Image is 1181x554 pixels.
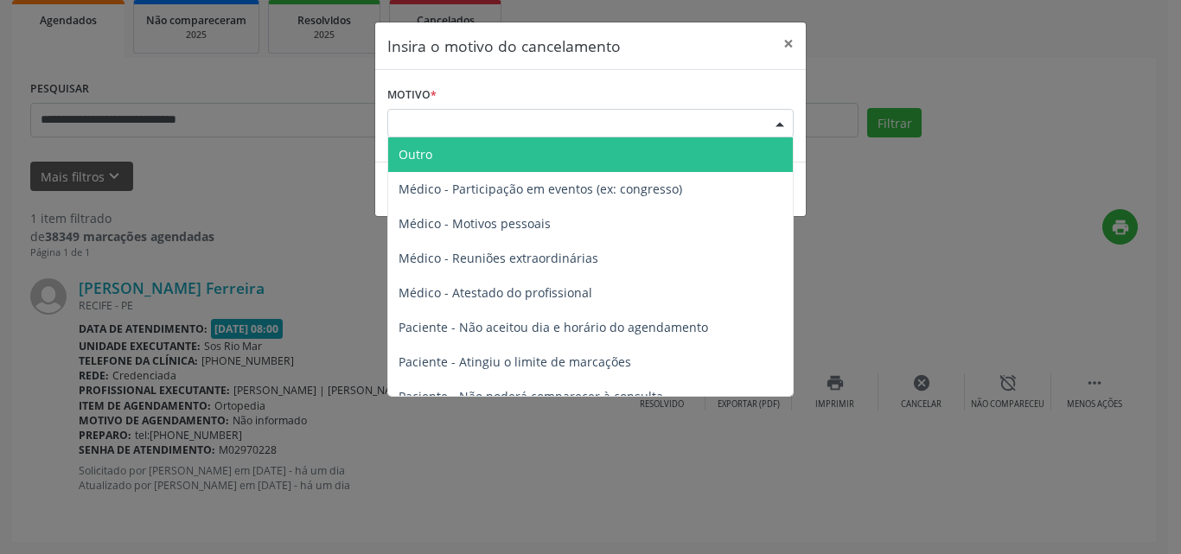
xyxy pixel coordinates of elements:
span: Médico - Atestado do profissional [399,284,592,301]
span: Médico - Participação em eventos (ex: congresso) [399,181,682,197]
button: Close [771,22,806,65]
h5: Insira o motivo do cancelamento [387,35,621,57]
span: Paciente - Não aceitou dia e horário do agendamento [399,319,708,335]
span: Outro [399,146,432,162]
span: Médico - Reuniões extraordinárias [399,250,598,266]
span: Médico - Motivos pessoais [399,215,551,232]
label: Motivo [387,82,437,109]
span: Paciente - Não poderá comparecer à consulta [399,388,663,404]
span: Paciente - Atingiu o limite de marcações [399,353,631,370]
